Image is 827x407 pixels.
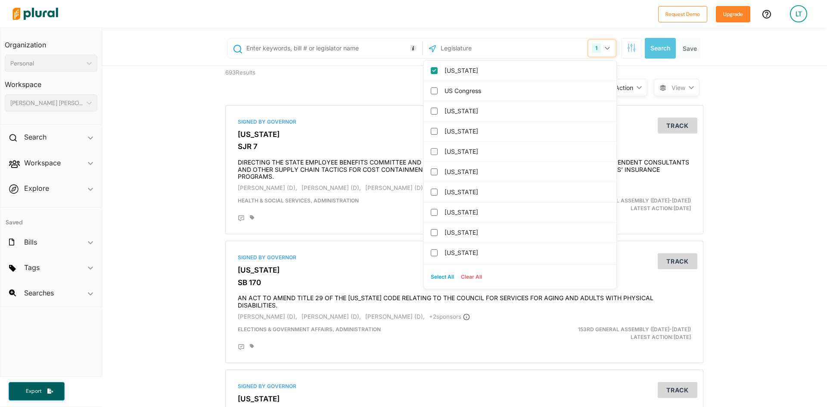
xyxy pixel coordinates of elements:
h4: DIRECTING THE STATE EMPLOYEE BENEFITS COMMITTEE AND THE SECRETARY OF HUMAN RESOURCES TO ENGAGE WI... [238,155,691,180]
span: Export [20,388,47,395]
div: 693 Results [219,66,342,99]
span: [PERSON_NAME] (D), [238,313,297,320]
h4: AN ACT TO AMEND TITLE 29 OF THE [US_STATE] CODE RELATING TO THE COUNCIL FOR SERVICES FOR AGING AN... [238,290,691,309]
h2: Bills [24,237,37,247]
label: [US_STATE] [445,64,608,77]
div: Add tags [250,215,254,220]
div: Personal [10,59,83,68]
div: LT [790,5,807,22]
div: Signed by Governor [238,254,691,261]
button: Track [658,253,697,269]
span: [PERSON_NAME] (D), [302,313,361,320]
h4: Saved [0,208,102,229]
span: View [672,83,685,92]
div: Add Position Statement [238,344,245,351]
span: [PERSON_NAME] (D), [365,184,425,191]
h3: [US_STATE] [238,395,691,403]
label: [US_STATE] [445,125,608,138]
button: Export [9,382,65,401]
input: Enter keywords, bill # or legislator name [246,40,420,56]
label: [US_STATE] [445,206,608,219]
div: Signed by Governor [238,118,691,126]
h2: Search [24,132,47,142]
span: Elections & Government Affairs, Administration [238,326,381,332]
button: Request Demo [658,6,707,22]
label: [US_STATE] [445,105,608,118]
div: Add Position Statement [238,215,245,222]
span: [PERSON_NAME] (D), [238,184,297,191]
h3: Organization [5,32,97,51]
a: Request Demo [658,9,707,19]
h3: SB 170 [238,278,691,287]
a: Upgrade [716,9,750,19]
button: Clear All [457,270,485,283]
button: 1 [588,40,616,56]
span: 153rd General Assembly ([DATE]-[DATE]) [578,197,691,204]
label: [US_STATE] [445,186,608,199]
span: Search Filters [627,43,636,51]
label: US Congress [445,84,608,97]
h3: [US_STATE] [238,130,691,139]
button: Search [645,38,676,59]
span: 153rd General Assembly ([DATE]-[DATE]) [578,326,691,332]
button: Upgrade [716,6,750,22]
h3: [US_STATE] [238,266,691,274]
button: Track [658,118,697,134]
div: Latest Action: [DATE] [542,326,698,341]
button: Select All [427,270,457,283]
div: Signed by Governor [238,382,691,390]
div: 1 [592,43,601,53]
input: Legislature [440,40,532,56]
a: LT [783,2,814,26]
h3: Workspace [5,72,97,91]
span: + 2 sponsor s [429,313,470,320]
span: [PERSON_NAME] (D), [302,184,361,191]
div: [PERSON_NAME] [PERSON_NAME] [10,99,83,108]
span: [PERSON_NAME] (D), [365,313,425,320]
label: [US_STATE] [445,145,608,158]
span: Health & Social Services, Administration [238,197,359,204]
div: Latest Action: [DATE] [542,197,698,212]
h3: SJR 7 [238,142,691,151]
h2: Workspace [24,158,61,168]
button: Save [679,38,700,59]
div: Add tags [250,344,254,349]
label: [US_STATE] [445,226,608,239]
div: Tooltip anchor [409,44,417,52]
label: [US_STATE] [445,165,608,178]
button: Track [658,382,697,398]
label: [US_STATE] [445,246,608,259]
